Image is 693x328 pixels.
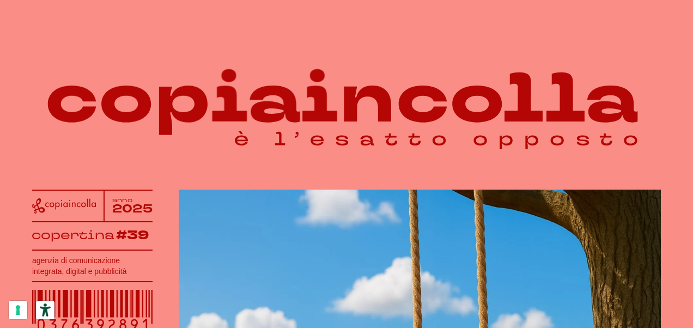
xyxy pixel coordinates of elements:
[32,227,117,243] tspan: copertina
[9,301,27,319] button: Le tue preferenze relative al consenso per le tecnologie di tracciamento
[36,301,54,319] button: Strumenti di accessibilità
[32,255,153,277] h1: agenzia di comunicazione integrata, digital e pubblicità
[112,196,133,204] tspan: anno
[112,201,153,217] tspan: 2025
[118,226,152,244] tspan: #39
